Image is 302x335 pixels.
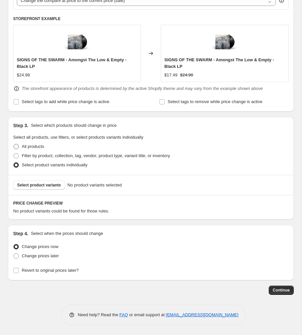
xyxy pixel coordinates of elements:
[22,144,44,149] span: All products
[13,122,28,129] h2: Step 3.
[78,312,120,317] span: Need help? Read the
[64,28,90,55] img: SignsoftheSwarm-AmongestTheLowEmpty-19658813531_80x.jpg
[13,209,109,213] span: No product variants could be found for those rules.
[164,72,178,78] div: $17.49
[31,122,117,129] p: Select which products should change in price
[68,182,122,188] span: No product variants selected
[164,57,274,69] span: SIGNS OF THE SWARM - Amongst The Low & Empty - Black LP
[17,182,61,188] span: Select product variants
[13,16,288,21] h6: STOREFRONT EXAMPLE
[13,230,28,237] h2: Step 4.
[269,286,294,295] button: Continue
[128,312,166,317] span: or email support at
[13,201,288,206] h6: PRICE CHANGE PREVIEW
[273,288,290,293] span: Continue
[168,99,262,104] span: Select tags to remove while price change is active
[13,181,65,190] button: Select product variants
[120,312,128,317] a: FAQ
[22,86,263,91] i: The storefront appearance of products is determined by the active Shopify theme and may vary from...
[166,312,238,317] a: [EMAIL_ADDRESS][DOMAIN_NAME]
[13,135,143,140] span: Select all products, use filters, or select products variants individually
[22,268,79,273] span: Revert to original prices later?
[22,153,170,158] span: Filter by product, collection, tag, vendor, product type, variant title, or inventory
[22,244,58,249] span: Change prices now
[22,162,87,167] span: Select product variants individually
[22,99,109,104] span: Select tags to add while price change is active
[211,28,238,55] img: SignsoftheSwarm-AmongestTheLowEmpty-19658813531_80x.jpg
[22,253,59,258] span: Change prices later
[17,57,126,69] span: SIGNS OF THE SWARM - Amongst The Low & Empty - Black LP
[17,72,30,78] div: $24.98
[31,230,103,237] p: Select when the prices should change
[180,72,193,78] strike: $24.98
